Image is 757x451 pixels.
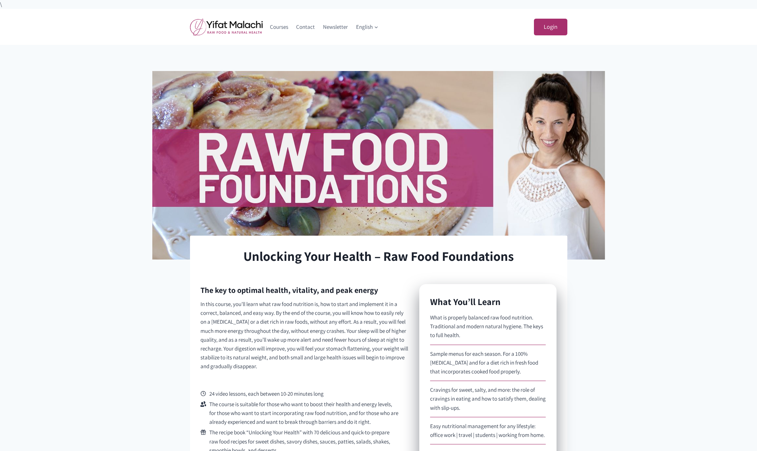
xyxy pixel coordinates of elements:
[292,19,319,35] a: Contact
[266,19,293,35] a: Courses
[430,422,546,440] p: Easy nutritional management for any lifestyle: office work | travel | students | working from home.
[209,400,399,427] span: The course is suitable for those who want to boost their health and energy levels, for those who ...
[200,246,557,266] h1: Unlocking Your Health – Raw Food Foundations
[356,23,378,31] span: English
[319,19,352,35] a: Newsletter
[430,350,546,376] p: Sample menus for each season. For a 100% [MEDICAL_DATA] and for a diet rich in fresh food that in...
[534,19,567,35] a: Login
[430,313,546,340] p: What is properly balanced raw food nutrition. Traditional and modern natural hygiene. The keys to...
[352,19,382,35] a: English
[190,18,263,36] img: yifat_logo41_en.png
[430,295,546,309] h2: What You’ll Learn
[209,389,324,398] span: 24 video lessons, each between 10-20 minutes long
[200,284,378,296] h3: The key to optimal health, vitality, and peak energy
[430,386,546,412] p: Cravings for sweet, salty, and more: the role of cravings in eating and how to satisfy them, deal...
[266,19,383,35] nav: Primary Navigation
[200,300,409,371] p: In this course, you’ll learn what raw food nutrition is, how to start and implement it in a corre...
